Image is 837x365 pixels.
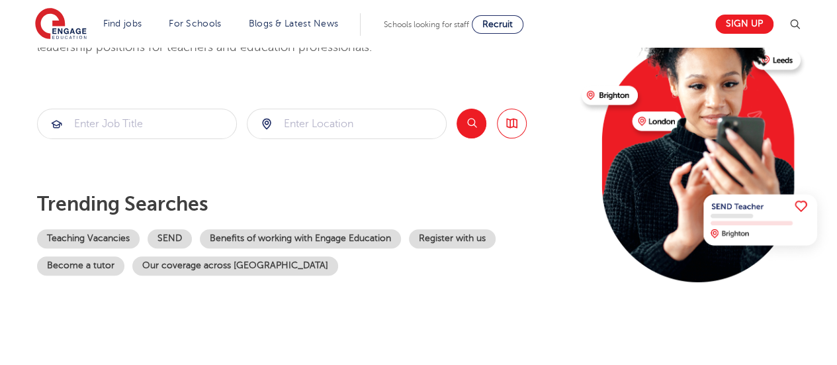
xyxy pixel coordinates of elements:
[249,19,339,28] a: Blogs & Latest News
[37,192,571,216] p: Trending searches
[457,109,486,138] button: Search
[37,256,124,276] a: Become a tutor
[200,229,401,248] a: Benefits of working with Engage Education
[38,109,236,138] input: Submit
[132,256,338,276] a: Our coverage across [GEOGRAPHIC_DATA]
[35,8,87,41] img: Engage Education
[247,109,447,139] div: Submit
[103,19,142,28] a: Find jobs
[715,15,773,34] a: Sign up
[37,229,140,248] a: Teaching Vacancies
[169,19,221,28] a: For Schools
[148,229,192,248] a: SEND
[247,109,446,138] input: Submit
[384,20,469,29] span: Schools looking for staff
[409,229,496,248] a: Register with us
[37,109,237,139] div: Submit
[472,15,523,34] a: Recruit
[482,19,513,29] span: Recruit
